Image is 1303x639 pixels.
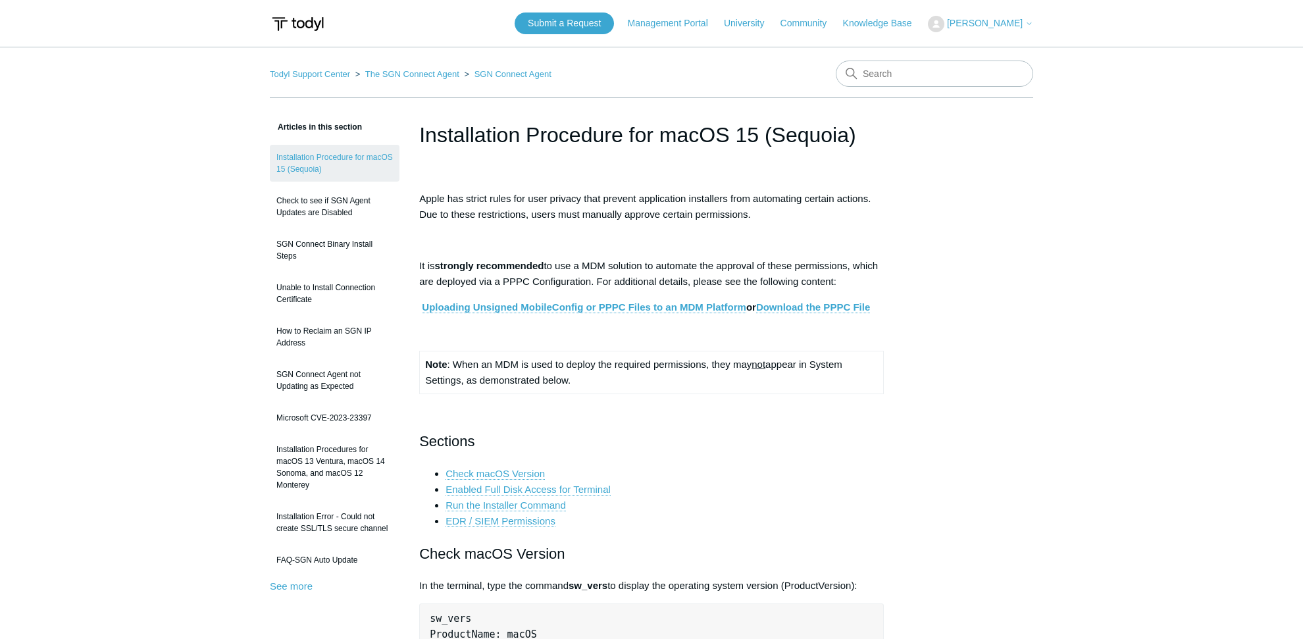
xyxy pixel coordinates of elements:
[461,69,551,79] li: SGN Connect Agent
[270,437,399,498] a: Installation Procedures for macOS 13 Ventura, macOS 14 Sonoma, and macOS 12 Monterey
[780,16,840,30] a: Community
[419,258,884,290] p: It is to use a MDM solution to automate the approval of these permissions, which are deployed via...
[843,16,925,30] a: Knowledge Base
[756,301,870,313] a: Download the PPPC File
[270,319,399,355] a: How to Reclaim an SGN IP Address
[270,145,399,182] a: Installation Procedure for macOS 15 (Sequoia)
[270,405,399,430] a: Microsoft CVE-2023-23397
[446,484,611,496] a: Enabled Full Disk Access for Terminal
[724,16,777,30] a: University
[446,468,545,480] a: Check macOS Version
[435,260,544,271] strong: strongly recommended
[270,362,399,399] a: SGN Connect Agent not Updating as Expected
[270,580,313,592] a: See more
[422,301,870,313] strong: or
[947,18,1023,28] span: [PERSON_NAME]
[419,542,884,565] h2: Check macOS Version
[270,232,399,268] a: SGN Connect Binary Install Steps
[425,359,447,370] strong: Note
[419,578,884,594] p: In the terminal, type the command to display the operating system version (ProductVersion):
[419,191,884,222] p: Apple has strict rules for user privacy that prevent application installers from automating certa...
[752,359,765,370] span: not
[422,301,746,313] a: Uploading Unsigned MobileConfig or PPPC Files to an MDM Platform
[474,69,551,79] a: SGN Connect Agent
[569,580,607,591] strong: sw_vers
[353,69,462,79] li: The SGN Connect Agent
[836,61,1033,87] input: Search
[928,16,1033,32] button: [PERSON_NAME]
[420,351,884,394] td: : When an MDM is used to deploy the required permissions, they may appear in System Settings, as ...
[628,16,721,30] a: Management Portal
[270,188,399,225] a: Check to see if SGN Agent Updates are Disabled
[270,12,326,36] img: Todyl Support Center Help Center home page
[446,499,566,511] a: Run the Installer Command
[419,119,884,151] h1: Installation Procedure for macOS 15 (Sequoia)
[270,69,350,79] a: Todyl Support Center
[270,504,399,541] a: Installation Error - Could not create SSL/TLS secure channel
[419,430,884,453] h2: Sections
[446,515,555,527] a: EDR / SIEM Permissions
[270,69,353,79] li: Todyl Support Center
[515,13,614,34] a: Submit a Request
[365,69,459,79] a: The SGN Connect Agent
[270,548,399,573] a: FAQ-SGN Auto Update
[270,122,362,132] span: Articles in this section
[270,275,399,312] a: Unable to Install Connection Certificate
